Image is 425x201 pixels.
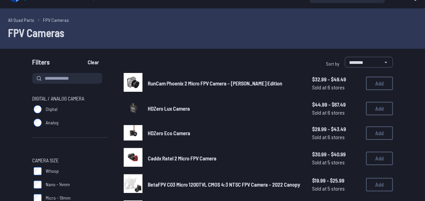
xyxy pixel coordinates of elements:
select: Sort by [345,57,393,68]
span: $44.99 - $67.49 [312,100,360,109]
img: image [124,174,142,193]
span: HDZero Eco Camera [148,130,190,136]
img: image [124,125,142,140]
input: Whoop [34,167,42,175]
a: HDZero Eco Camera [148,129,301,137]
a: image [124,99,142,118]
a: All Quad Parts [8,16,34,24]
span: Sold at 5 stores [312,158,360,166]
a: image [124,73,142,94]
button: Clear [82,57,104,68]
span: Sold at 5 stores [312,185,360,193]
span: Nano - 14mm [46,181,70,188]
span: $28.99 - $43.49 [312,125,360,133]
span: Camera Size [32,156,59,164]
span: Sold at 6 stores [312,109,360,117]
span: Sold at 6 stores [312,133,360,141]
input: Analog [34,119,42,127]
a: image [124,123,142,143]
span: RunCam Phoenix 2 Micro FPV Camera - [PERSON_NAME] Edition [148,80,282,86]
a: image [124,148,142,169]
button: Add [366,126,393,140]
a: BetaFPV C03 Micro 1200TVL CMOS 4:3 NTSC FPV Camera - 2022 Canopy [148,180,301,189]
span: Caddx Ratel 2 Micro FPV Camera [148,155,216,161]
input: Digital [34,105,42,113]
span: Sort by [326,61,339,67]
a: RunCam Phoenix 2 Micro FPV Camera - [PERSON_NAME] Edition [148,79,301,87]
img: image [124,73,142,92]
img: image [124,148,142,167]
a: image [124,174,142,195]
span: HDZero Lux Camera [148,105,190,112]
img: image [124,103,142,114]
span: Filters [32,57,50,70]
span: Analog [46,119,58,126]
a: FPV Cameras [43,16,69,24]
span: Sold at 6 stores [312,83,360,91]
a: Caddx Ratel 2 Micro FPV Camera [148,154,301,162]
button: Add [366,102,393,115]
span: $30.99 - $40.99 [312,150,360,158]
button: Add [366,178,393,191]
a: HDZero Lux Camera [148,105,301,113]
input: Nano - 14mm [34,180,42,189]
span: $19.99 - $25.99 [312,176,360,185]
button: Add [366,152,393,165]
span: $32.99 - $49.49 [312,75,360,83]
span: Digital / Analog Camera [32,94,84,103]
button: Add [366,77,393,90]
span: Digital [46,106,57,113]
h1: FPV Cameras [8,25,417,41]
span: BetaFPV C03 Micro 1200TVL CMOS 4:3 NTSC FPV Camera - 2022 Canopy [148,181,300,188]
span: Whoop [46,168,59,174]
